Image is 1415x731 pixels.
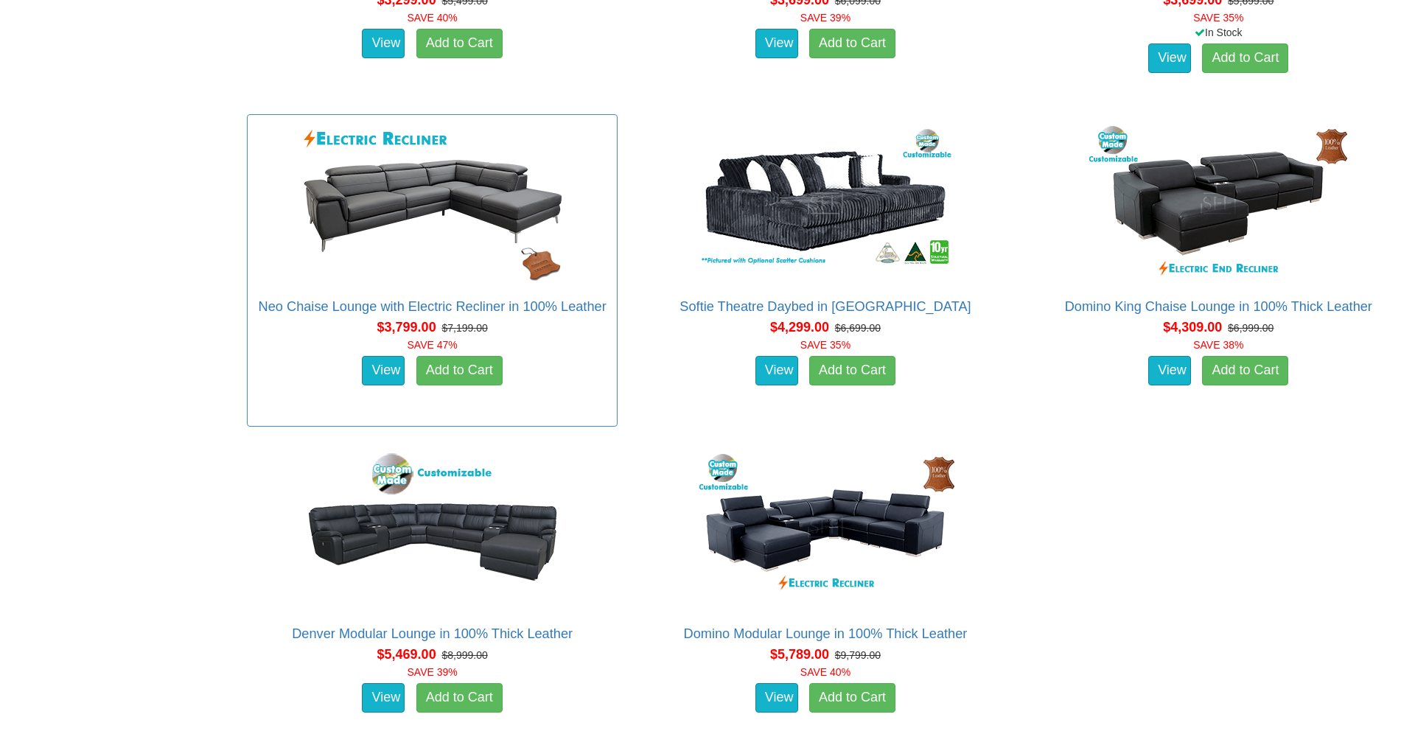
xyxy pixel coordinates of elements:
font: SAVE 39% [408,666,458,678]
font: SAVE 35% [800,339,850,351]
font: SAVE 40% [800,666,850,678]
a: View [755,683,798,713]
span: $5,469.00 [377,647,436,662]
a: Add to Cart [1202,356,1288,385]
font: SAVE 47% [408,339,458,351]
a: Add to Cart [1202,43,1288,73]
a: Add to Cart [416,683,503,713]
span: $4,299.00 [770,320,829,335]
a: Denver Modular Lounge in 100% Thick Leather [292,626,573,641]
a: View [1148,43,1191,73]
img: Domino King Chaise Lounge in 100% Thick Leather [1086,122,1351,284]
img: Softie Theatre Daybed in Fabric [693,122,958,284]
a: Domino King Chaise Lounge in 100% Thick Leather [1065,299,1372,314]
a: View [755,356,798,385]
span: $5,789.00 [770,647,829,662]
img: Domino Modular Lounge in 100% Thick Leather [693,450,958,612]
img: Denver Modular Lounge in 100% Thick Leather [300,450,565,612]
del: $7,199.00 [441,322,487,334]
font: SAVE 39% [800,12,850,24]
a: Softie Theatre Daybed in [GEOGRAPHIC_DATA] [679,299,971,314]
a: Add to Cart [809,29,895,58]
a: Domino Modular Lounge in 100% Thick Leather [684,626,968,641]
del: $9,799.00 [835,649,881,661]
a: View [362,683,405,713]
a: Add to Cart [416,29,503,58]
a: View [362,29,405,58]
span: $4,309.00 [1163,320,1222,335]
font: SAVE 35% [1193,12,1243,24]
a: Add to Cart [416,356,503,385]
span: $3,799.00 [377,320,436,335]
img: Neo Chaise Lounge with Electric Recliner in 100% Leather [300,122,565,284]
a: View [362,356,405,385]
del: $6,999.00 [1228,322,1273,334]
a: Neo Chaise Lounge with Electric Recliner in 100% Leather [259,299,607,314]
font: SAVE 40% [408,12,458,24]
a: Add to Cart [809,683,895,713]
a: Add to Cart [809,356,895,385]
font: SAVE 38% [1193,339,1243,351]
a: View [755,29,798,58]
del: $6,699.00 [835,322,881,334]
del: $8,999.00 [441,649,487,661]
a: View [1148,356,1191,385]
div: In Stock [1030,25,1407,40]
